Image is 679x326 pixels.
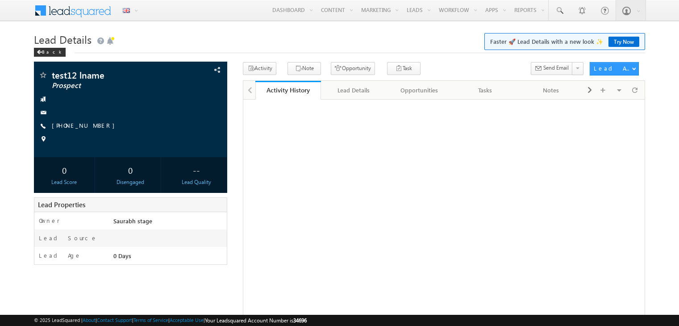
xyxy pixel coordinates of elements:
[39,234,97,242] label: Lead Source
[168,178,225,186] div: Lead Quality
[262,86,314,94] div: Activity History
[34,48,66,57] div: Back
[52,71,171,79] span: test12 lname
[608,37,639,47] a: Try Now
[97,317,132,323] a: Contact Support
[39,251,81,259] label: Lead Age
[205,317,307,324] span: Your Leadsquared Account Number is
[331,62,375,75] button: Opportunity
[387,62,421,75] button: Task
[52,121,119,129] a: [PHONE_NUMBER]
[394,85,445,96] div: Opportunities
[519,81,584,100] a: Notes
[34,32,92,46] span: Lead Details
[36,162,92,178] div: 0
[243,62,276,75] button: Activity
[113,217,152,225] span: Saurabh stage
[526,85,576,96] div: Notes
[34,316,307,325] span: © 2025 LeadSquared | | | | |
[83,317,96,323] a: About
[102,162,158,178] div: 0
[111,251,227,264] div: 0 Days
[255,81,321,100] a: Activity History
[328,85,379,96] div: Lead Details
[460,85,510,96] div: Tasks
[453,81,518,100] a: Tasks
[287,62,321,75] button: Note
[52,81,171,90] span: Prospect
[293,317,307,324] span: 34696
[170,317,204,323] a: Acceptable Use
[34,47,70,55] a: Back
[387,81,453,100] a: Opportunities
[102,178,158,186] div: Disengaged
[531,62,573,75] button: Send Email
[39,217,60,225] label: Owner
[543,64,569,72] span: Send Email
[594,64,632,72] div: Lead Actions
[38,200,85,209] span: Lead Properties
[321,81,387,100] a: Lead Details
[168,162,225,178] div: --
[133,317,168,323] a: Terms of Service
[36,178,92,186] div: Lead Score
[590,62,639,75] button: Lead Actions
[490,37,639,46] span: Faster 🚀 Lead Details with a new look ✨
